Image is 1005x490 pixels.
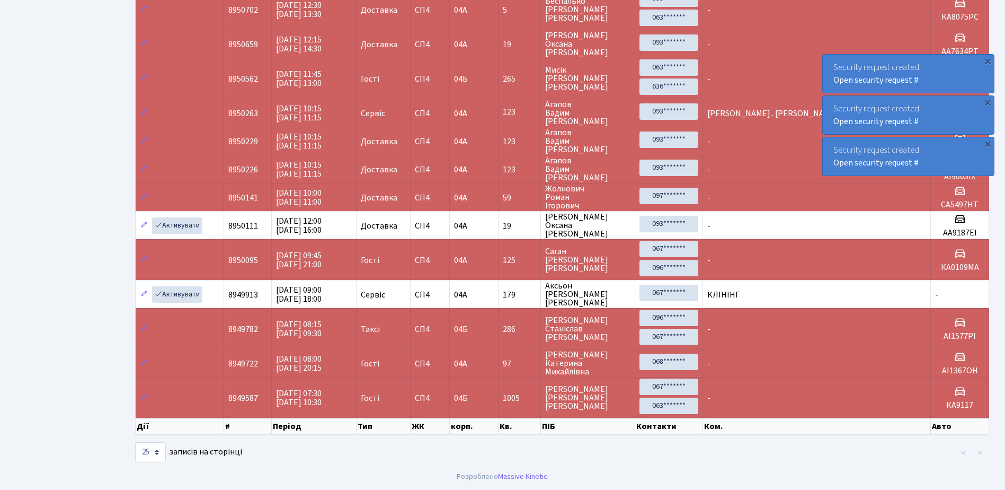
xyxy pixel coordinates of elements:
span: [DATE] 08:00 [DATE] 20:15 [276,353,322,374]
span: СП4 [415,291,445,299]
span: [DATE] 10:00 [DATE] 11:00 [276,187,322,208]
span: - [707,220,710,232]
span: 1005 [503,394,536,402]
a: Massive Kinetic [498,471,547,482]
span: Гості [361,256,379,265]
span: 123 [503,137,536,146]
span: СП4 [415,222,445,230]
span: Саган [PERSON_NAME] [PERSON_NAME] [545,247,630,273]
span: [PERSON_NAME] Оксана [PERSON_NAME] [545,213,630,238]
a: Активувати [152,286,202,303]
span: Таксі [361,325,380,334]
span: [DATE] 12:00 [DATE] 16:00 [276,215,322,236]
span: СП4 [415,6,445,14]
span: СП4 [415,325,445,334]
div: × [982,138,993,149]
a: Open security request # [833,157,919,169]
span: 04Б [454,392,468,404]
span: 8950562 [228,73,258,85]
span: Доставка [361,6,397,14]
span: 8950226 [228,164,258,176]
select: записів на сторінці [135,442,166,462]
span: 19 [503,222,536,230]
span: 265 [503,75,536,83]
h5: СА5497НТ [935,200,984,210]
span: 8950111 [228,220,258,232]
span: - [707,392,710,404]
span: Доставка [361,137,397,146]
span: 04А [454,108,467,119]
span: [DATE] 09:00 [DATE] 18:00 [276,284,322,305]
span: СП4 [415,394,445,402]
span: [PERSON_NAME] Оксана [PERSON_NAME] [545,31,630,57]
div: × [982,97,993,108]
span: 5 [503,6,536,14]
span: Доставка [361,222,397,230]
span: СП4 [415,194,445,202]
span: СП4 [415,109,445,118]
span: - [707,192,710,204]
span: - [707,164,710,176]
span: - [707,136,710,147]
span: 04А [454,289,467,301]
span: 04А [454,192,467,204]
span: - [707,358,710,370]
span: Доставка [361,194,397,202]
th: ПІБ [541,418,635,434]
span: 8950095 [228,255,258,266]
span: [PERSON_NAME] Станіслав [PERSON_NAME] [545,316,630,342]
th: Кв. [499,418,541,434]
span: Сервіс [361,291,385,299]
a: Активувати [152,217,202,234]
h5: КА0109МА [935,262,984,273]
span: - [707,73,710,85]
th: ЖК [411,418,450,434]
span: 59 [503,194,536,202]
div: Security request created [823,137,994,176]
span: 04А [454,220,467,232]
span: КЛІНІНГ [707,289,740,301]
span: [DATE] 12:15 [DATE] 14:30 [276,34,322,55]
span: [DATE] 11:45 [DATE] 13:00 [276,68,322,89]
span: 286 [503,325,536,334]
span: 8950659 [228,39,258,50]
span: 19 [503,40,536,49]
span: [DATE] 10:15 [DATE] 11:15 [276,159,322,180]
span: [PERSON_NAME] Катерина Михайлівна [545,351,630,376]
span: Сервіс [361,109,385,118]
span: - [935,289,938,301]
span: Гості [361,394,379,402]
span: [DATE] 09:45 [DATE] 21:00 [276,250,322,270]
span: СП4 [415,137,445,146]
span: 8950141 [228,192,258,204]
span: СП4 [415,165,445,174]
th: Дії [136,418,224,434]
span: 04А [454,136,467,147]
span: 8949587 [228,392,258,404]
span: [PERSON_NAME] [PERSON_NAME] [PERSON_NAME] [545,385,630,410]
span: Доставка [361,165,397,174]
div: Розроблено . [457,471,549,483]
span: 04Б [454,73,468,85]
th: Авто [931,418,989,434]
span: [DATE] 08:15 [DATE] 09:30 [276,319,322,339]
span: 04А [454,255,467,266]
h5: АІ9005ІХ [935,172,984,182]
span: СП4 [415,40,445,49]
span: 04А [454,39,467,50]
th: # [224,418,272,434]
span: [DATE] 10:15 [DATE] 11:15 [276,103,322,124]
span: 97 [503,360,536,368]
div: Security request created [823,55,994,93]
span: 125 [503,256,536,265]
th: Тип [357,418,411,434]
h5: АА9187ЕІ [935,228,984,238]
span: - [707,255,710,266]
span: - [707,39,710,50]
span: Аксьон [PERSON_NAME] [PERSON_NAME] [545,282,630,307]
span: 123 [503,109,536,118]
span: Доставка [361,40,397,49]
span: Агапов Вадим [PERSON_NAME] [545,156,630,182]
span: Гості [361,75,379,83]
span: 04Б [454,323,468,335]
